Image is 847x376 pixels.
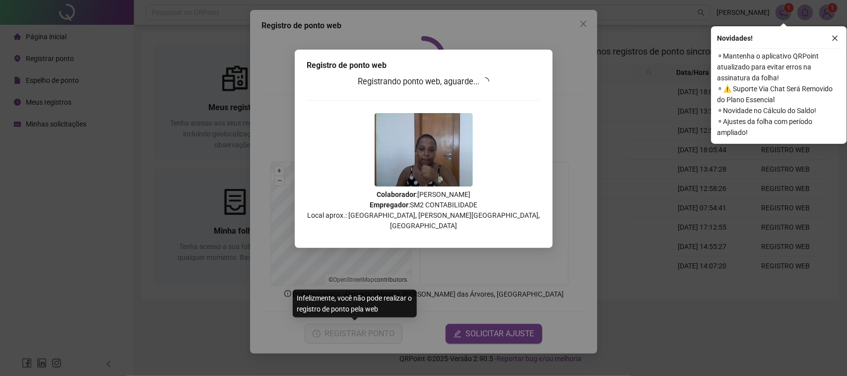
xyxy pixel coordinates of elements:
[717,33,753,44] span: Novidades !
[307,189,541,231] p: : [PERSON_NAME] : SM2 CONTABILIDADE Local aprox.: [GEOGRAPHIC_DATA], [PERSON_NAME][GEOGRAPHIC_DAT...
[717,105,841,116] span: ⚬ Novidade no Cálculo do Saldo!
[717,116,841,138] span: ⚬ Ajustes da folha com período ampliado!
[307,60,541,71] div: Registro de ponto web
[481,77,490,86] span: loading
[370,201,408,209] strong: Empregador
[377,190,416,198] strong: Colaborador
[717,83,841,105] span: ⚬ ⚠️ Suporte Via Chat Será Removido do Plano Essencial
[717,51,841,83] span: ⚬ Mantenha o aplicativo QRPoint atualizado para evitar erros na assinatura da folha!
[307,75,541,88] h3: Registrando ponto web, aguarde...
[832,35,839,42] span: close
[293,290,417,317] div: Infelizmente, você não pode realizar o registro de ponto pela web
[375,113,473,187] img: Z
